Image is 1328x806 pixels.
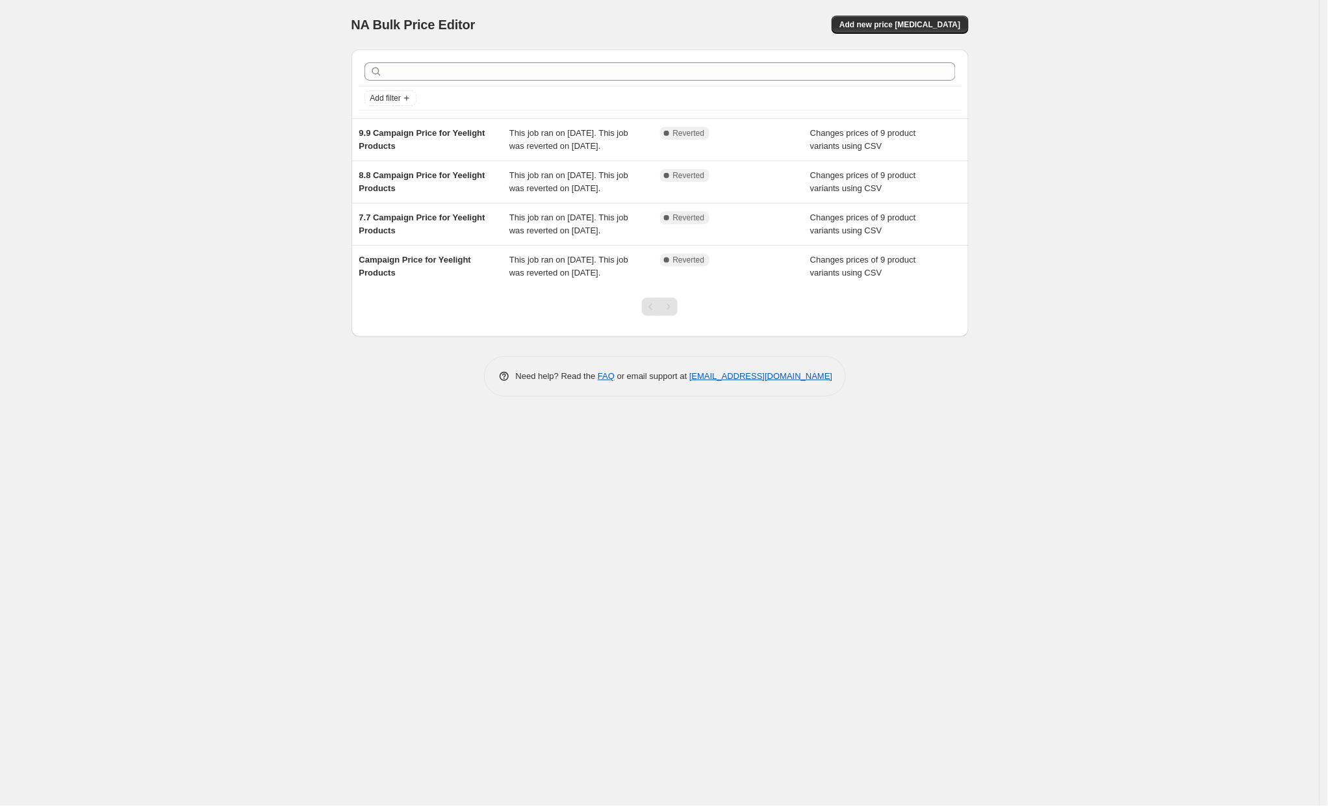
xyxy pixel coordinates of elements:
button: Add new price [MEDICAL_DATA] [832,16,968,34]
span: Changes prices of 9 product variants using CSV [810,213,916,235]
span: This job ran on [DATE]. This job was reverted on [DATE]. [509,213,628,235]
span: This job ran on [DATE]. This job was reverted on [DATE]. [509,128,628,151]
span: 9.9 Campaign Price for Yeelight Products [359,128,485,151]
span: Changes prices of 9 product variants using CSV [810,255,916,278]
span: 7.7 Campaign Price for Yeelight Products [359,213,485,235]
span: 8.8 Campaign Price for Yeelight Products [359,170,485,193]
span: or email support at [615,371,689,381]
span: This job ran on [DATE]. This job was reverted on [DATE]. [509,170,628,193]
span: This job ran on [DATE]. This job was reverted on [DATE]. [509,255,628,278]
a: [EMAIL_ADDRESS][DOMAIN_NAME] [689,371,832,381]
span: Add new price [MEDICAL_DATA] [839,19,960,30]
span: Campaign Price for Yeelight Products [359,255,471,278]
span: Changes prices of 9 product variants using CSV [810,128,916,151]
span: Reverted [673,170,705,181]
button: Add filter [364,90,416,106]
a: FAQ [598,371,615,381]
span: Add filter [370,93,401,103]
span: Reverted [673,213,705,223]
span: Reverted [673,128,705,138]
span: Changes prices of 9 product variants using CSV [810,170,916,193]
span: NA Bulk Price Editor [351,18,476,32]
span: Need help? Read the [516,371,598,381]
nav: Pagination [642,298,678,316]
span: Reverted [673,255,705,265]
